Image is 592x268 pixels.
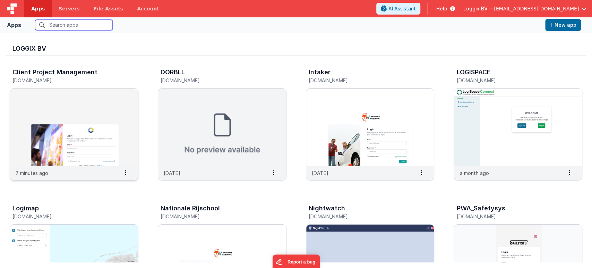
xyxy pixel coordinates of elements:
p: [DATE] [312,169,328,177]
h5: [DOMAIN_NAME] [12,214,121,219]
span: Help [436,5,447,12]
h3: Loggix BV [12,45,580,52]
span: File Assets [94,5,123,12]
h5: [DOMAIN_NAME] [161,78,269,83]
h3: PWA_Safetysys [456,205,505,212]
button: AI Assistant [376,3,420,15]
h3: Client Project Management [12,69,97,76]
span: AI Assistant [388,5,416,12]
span: Apps [31,5,45,12]
h3: Logimap [12,205,39,212]
h5: [DOMAIN_NAME] [161,214,269,219]
h3: Intaker [309,69,331,76]
button: Loggix BV — [EMAIL_ADDRESS][DOMAIN_NAME] [463,5,586,12]
p: [DATE] [164,169,180,177]
input: Search apps [35,20,113,30]
h5: [DOMAIN_NAME] [456,78,565,83]
h5: [DOMAIN_NAME] [12,78,121,83]
h5: [DOMAIN_NAME] [309,78,417,83]
h3: LOGISPACE [456,69,490,76]
button: New app [545,19,581,31]
h3: Nationale Rijschool [161,205,220,212]
span: [EMAIL_ADDRESS][DOMAIN_NAME] [494,5,579,12]
h5: [DOMAIN_NAME] [456,214,565,219]
span: Loggix BV — [463,5,494,12]
h5: [DOMAIN_NAME] [309,214,417,219]
div: Apps [7,21,21,29]
h3: Nightwatch [309,205,345,212]
span: Servers [59,5,79,12]
h3: DORBLL [161,69,185,76]
p: 7 minutes ago [16,169,48,177]
p: a month ago [460,169,489,177]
